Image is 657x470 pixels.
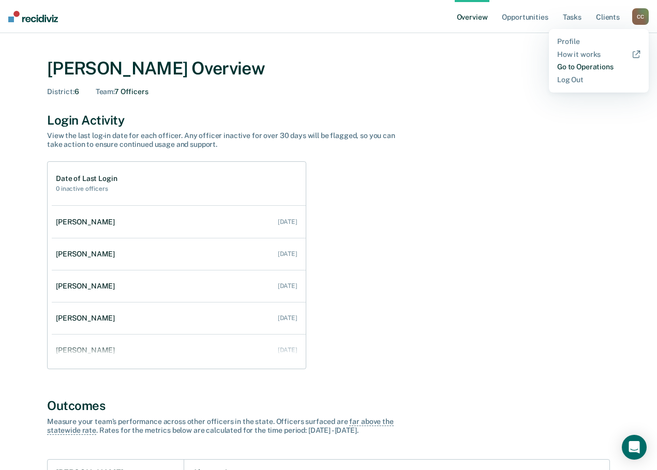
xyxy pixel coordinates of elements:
a: [PERSON_NAME] [DATE] [52,336,306,365]
div: 7 Officers [96,87,148,96]
a: [PERSON_NAME] [DATE] [52,239,306,269]
div: Outcomes [47,398,610,413]
div: 6 [47,87,79,96]
div: [DATE] [278,346,297,354]
div: Measure your team’s performance across other officer s in the state. Officer s surfaced are . Rat... [47,417,409,435]
div: View the last log-in date for each officer. Any officer inactive for over 30 days will be flagged... [47,131,409,149]
div: C C [632,8,649,25]
div: [DATE] [278,282,297,290]
div: [PERSON_NAME] Overview [47,58,610,79]
div: [PERSON_NAME] [56,250,119,259]
div: [PERSON_NAME] [56,314,119,323]
div: [PERSON_NAME] [56,282,119,291]
h1: Date of Last Login [56,174,117,183]
a: How it works [557,50,640,59]
a: Go to Operations [557,63,640,71]
span: far above the statewide rate [47,417,394,435]
img: Recidiviz [8,11,58,22]
span: District : [47,87,74,96]
a: Log Out [557,75,640,84]
div: [DATE] [278,250,297,257]
a: Profile [557,37,640,46]
div: [PERSON_NAME] [56,218,119,226]
div: [DATE] [278,218,297,225]
a: [PERSON_NAME] [DATE] [52,207,306,237]
div: Login Activity [47,113,610,128]
a: [PERSON_NAME] [DATE] [52,304,306,333]
div: [PERSON_NAME] [56,346,119,355]
a: [PERSON_NAME] [DATE] [52,271,306,301]
div: [DATE] [278,314,297,322]
div: Open Intercom Messenger [622,435,647,460]
span: Team : [96,87,114,96]
h2: 0 inactive officers [56,185,117,192]
button: CC [632,8,649,25]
